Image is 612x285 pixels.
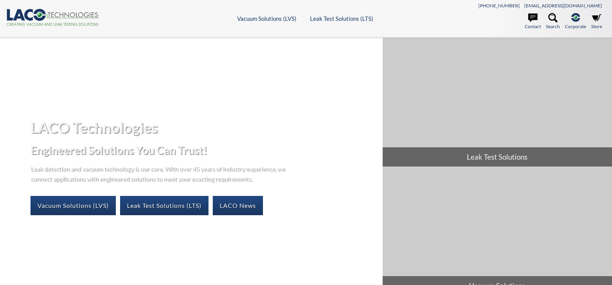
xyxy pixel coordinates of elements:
a: [EMAIL_ADDRESS][DOMAIN_NAME] [524,3,602,8]
a: Leak Test Solutions (LTS) [310,15,373,22]
span: Corporate [565,23,586,30]
a: [PHONE_NUMBER] [478,3,520,8]
a: Vacuum Solutions (LVS) [237,15,297,22]
a: Leak Test Solutions [383,38,612,167]
a: Store [591,13,602,30]
a: Search [546,13,560,30]
a: LACO News [213,196,263,215]
h1: LACO Technologies [31,118,376,137]
span: Leak Test Solutions [383,147,612,167]
a: Contact [525,13,541,30]
h2: Engineered Solutions You Can Trust! [31,143,376,157]
a: Leak Test Solutions (LTS) [120,196,209,215]
p: Leak detection and vacuum technology is our core. With over 45 years of industry experience, we c... [31,164,289,183]
a: Vacuum Solutions (LVS) [31,196,116,215]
